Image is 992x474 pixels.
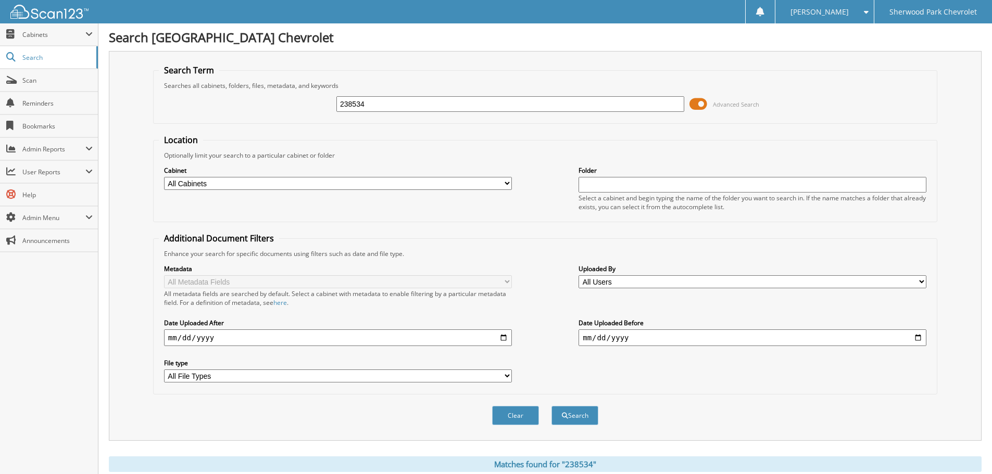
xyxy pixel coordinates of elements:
[22,30,85,39] span: Cabinets
[22,99,93,108] span: Reminders
[164,264,512,273] label: Metadata
[159,249,932,258] div: Enhance your search for specific documents using filters such as date and file type.
[273,298,287,307] a: here
[164,318,512,327] label: Date Uploaded After
[579,318,926,327] label: Date Uploaded Before
[713,100,759,108] span: Advanced Search
[22,122,93,131] span: Bookmarks
[22,213,85,222] span: Admin Menu
[579,329,926,346] input: end
[164,289,512,307] div: All metadata fields are searched by default. Select a cabinet with metadata to enable filtering b...
[159,233,279,244] legend: Additional Document Filters
[109,456,982,472] div: Matches found for "238534"
[889,9,977,15] span: Sherwood Park Chevrolet
[22,145,85,153] span: Admin Reports
[22,53,91,62] span: Search
[10,5,89,19] img: scan123-logo-white.svg
[164,166,512,175] label: Cabinet
[159,81,932,90] div: Searches all cabinets, folders, files, metadata, and keywords
[579,166,926,175] label: Folder
[164,329,512,346] input: start
[492,406,539,425] button: Clear
[790,9,849,15] span: [PERSON_NAME]
[159,134,203,146] legend: Location
[551,406,598,425] button: Search
[109,29,982,46] h1: Search [GEOGRAPHIC_DATA] Chevrolet
[159,151,932,160] div: Optionally limit your search to a particular cabinet or folder
[579,264,926,273] label: Uploaded By
[159,65,219,76] legend: Search Term
[22,236,93,245] span: Announcements
[22,190,93,199] span: Help
[164,358,512,367] label: File type
[579,194,926,211] div: Select a cabinet and begin typing the name of the folder you want to search in. If the name match...
[22,76,93,85] span: Scan
[22,168,85,176] span: User Reports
